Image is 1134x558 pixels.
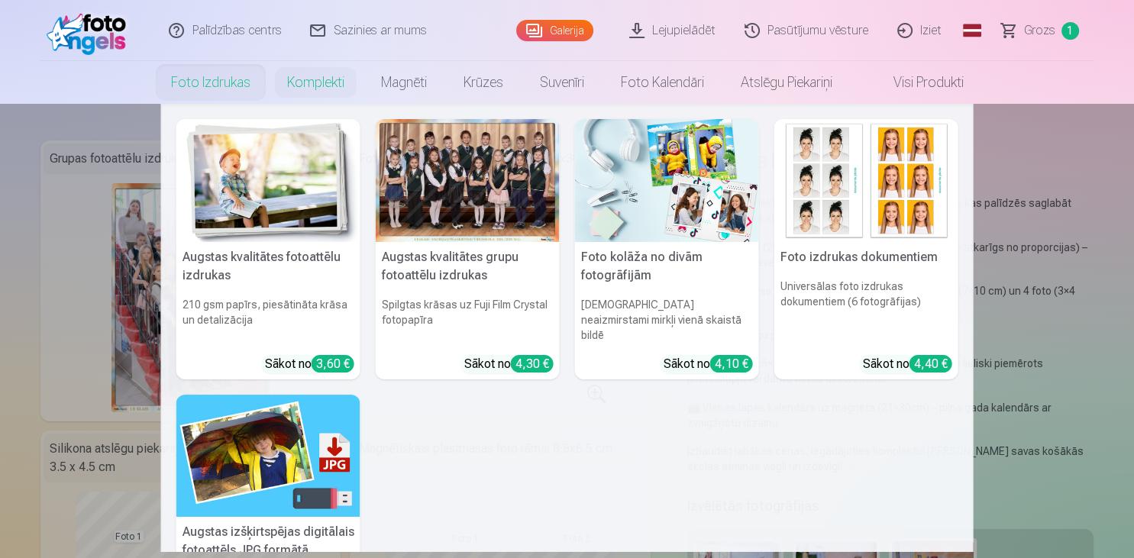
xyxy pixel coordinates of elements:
[376,291,560,349] h6: Spilgtas krāsas uz Fuji Film Crystal fotopapīra
[774,273,958,349] h6: Universālas foto izdrukas dokumentiem (6 fotogrāfijas)
[176,291,360,349] h6: 210 gsm papīrs, piesātināta krāsa un detalizācija
[176,119,360,242] img: Augstas kvalitātes fotoattēlu izdrukas
[376,242,560,291] h5: Augstas kvalitātes grupu fotoattēlu izdrukas
[269,61,363,104] a: Komplekti
[1061,22,1079,40] span: 1
[176,242,360,291] h5: Augstas kvalitātes fotoattēlu izdrukas
[153,61,269,104] a: Foto izdrukas
[363,61,445,104] a: Magnēti
[464,355,554,373] div: Sākot no
[575,119,759,242] img: Foto kolāža no divām fotogrāfijām
[522,61,603,104] a: Suvenīri
[664,355,753,373] div: Sākot no
[603,61,722,104] a: Foto kalendāri
[575,291,759,349] h6: [DEMOGRAPHIC_DATA] neaizmirstami mirkļi vienā skaistā bildē
[774,119,958,379] a: Foto izdrukas dokumentiemFoto izdrukas dokumentiemUniversālas foto izdrukas dokumentiem (6 fotogr...
[575,119,759,379] a: Foto kolāža no divām fotogrāfijāmFoto kolāža no divām fotogrāfijām[DEMOGRAPHIC_DATA] neaizmirstam...
[511,355,554,373] div: 4,30 €
[516,20,593,41] a: Galerija
[774,119,958,242] img: Foto izdrukas dokumentiem
[312,355,354,373] div: 3,60 €
[909,355,952,373] div: 4,40 €
[710,355,753,373] div: 4,10 €
[265,355,354,373] div: Sākot no
[1024,21,1055,40] span: Grozs
[851,61,982,104] a: Visi produkti
[722,61,851,104] a: Atslēgu piekariņi
[575,242,759,291] h5: Foto kolāža no divām fotogrāfijām
[863,355,952,373] div: Sākot no
[774,242,958,273] h5: Foto izdrukas dokumentiem
[47,6,134,55] img: /fa1
[376,119,560,379] a: Augstas kvalitātes grupu fotoattēlu izdrukasSpilgtas krāsas uz Fuji Film Crystal fotopapīraSākot ...
[176,119,360,379] a: Augstas kvalitātes fotoattēlu izdrukasAugstas kvalitātes fotoattēlu izdrukas210 gsm papīrs, piesā...
[176,395,360,518] img: Augstas izšķirtspējas digitālais fotoattēls JPG formātā
[445,61,522,104] a: Krūzes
